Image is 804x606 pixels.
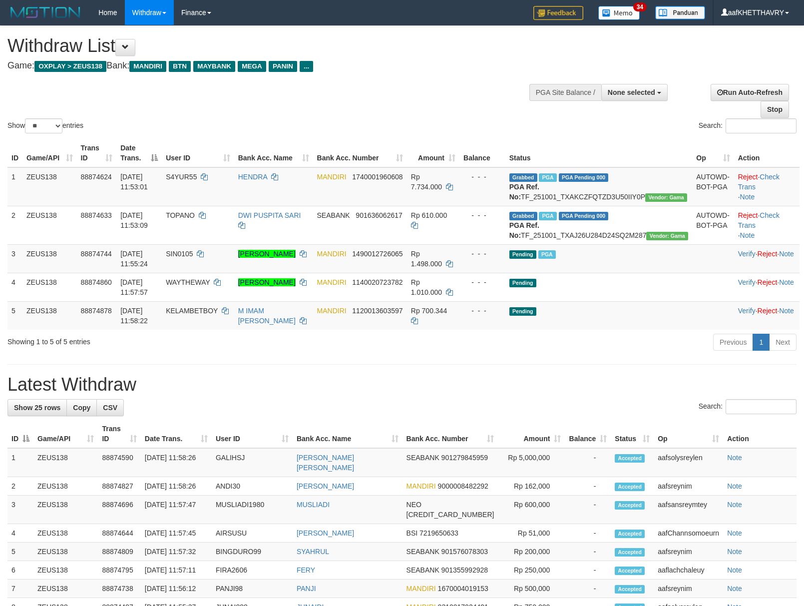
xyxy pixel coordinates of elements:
th: Bank Acc. Name: activate to sort column ascending [293,420,402,448]
th: ID [7,139,22,167]
td: - [565,543,611,561]
span: Rp 700.344 [411,307,447,315]
span: NEO [406,501,421,509]
td: - [565,496,611,524]
span: Copy 901355992928 to clipboard [441,566,488,574]
td: · · [734,167,800,206]
span: PANIN [269,61,297,72]
th: Status [505,139,693,167]
label: Search: [699,399,797,414]
td: Rp 5,000,000 [498,448,565,477]
td: Rp 162,000 [498,477,565,496]
td: 1 [7,167,22,206]
td: Rp 51,000 [498,524,565,543]
td: ZEUS138 [22,206,77,244]
td: 88874809 [98,543,140,561]
td: MUSLIADI1980 [212,496,293,524]
a: Reject [758,307,778,315]
a: [PERSON_NAME] [PERSON_NAME] [297,454,354,472]
td: ZEUS138 [33,561,98,580]
div: - - - [463,277,501,287]
td: 88874590 [98,448,140,477]
a: PANJI [297,585,316,593]
img: MOTION_logo.png [7,5,83,20]
h4: Game: Bank: [7,61,526,71]
a: Verify [738,278,756,286]
span: KELAMBETBOY [166,307,218,315]
a: CSV [96,399,124,416]
a: Note [779,250,794,258]
span: 88874878 [81,307,112,315]
a: Verify [738,307,756,315]
td: ZEUS138 [33,580,98,598]
td: AUTOWD-BOT-PGA [692,167,734,206]
input: Search: [726,399,797,414]
img: Button%20Memo.svg [598,6,640,20]
td: PANJI98 [212,580,293,598]
div: - - - [463,210,501,220]
td: 4 [7,524,33,543]
th: Bank Acc. Number: activate to sort column ascending [402,420,498,448]
span: Vendor URL: https://trx31.1velocity.biz [645,193,687,202]
span: [DATE] 11:53:01 [120,173,148,191]
span: 88874624 [81,173,112,181]
span: Accepted [615,501,645,510]
td: aaflachchaleuy [654,561,723,580]
span: Copy 1670004019153 to clipboard [438,585,488,593]
a: Note [727,529,742,537]
span: MANDIRI [129,61,166,72]
span: Copy 1140020723782 to clipboard [352,278,402,286]
th: Amount: activate to sort column ascending [498,420,565,448]
td: 88874827 [98,477,140,496]
td: 88874738 [98,580,140,598]
th: Action [734,139,800,167]
span: Accepted [615,567,645,575]
td: ZEUS138 [22,244,77,273]
td: aafsolysreylen [654,448,723,477]
h1: Withdraw List [7,36,526,56]
span: Vendor URL: https://trx31.1velocity.biz [646,232,688,240]
span: Copy 901279845959 to clipboard [441,454,488,462]
a: Note [779,307,794,315]
th: User ID: activate to sort column ascending [162,139,234,167]
span: None selected [608,88,655,96]
td: [DATE] 11:57:47 [141,496,212,524]
td: 5 [7,301,22,330]
td: Rp 200,000 [498,543,565,561]
span: Copy 1740001960608 to clipboard [352,173,402,181]
span: Copy [73,404,90,412]
a: Verify [738,250,756,258]
a: Check Trans [738,211,780,229]
a: Reject [738,211,758,219]
td: ZEUS138 [33,524,98,543]
span: MANDIRI [317,278,347,286]
td: BINGDURO99 [212,543,293,561]
td: [DATE] 11:56:12 [141,580,212,598]
td: [DATE] 11:57:45 [141,524,212,543]
a: Copy [66,399,97,416]
td: 88874644 [98,524,140,543]
th: Trans ID: activate to sort column ascending [98,420,140,448]
a: HENDRA [238,173,267,181]
td: ANDI30 [212,477,293,496]
td: ZEUS138 [22,273,77,301]
select: Showentries [25,118,62,133]
span: MAYBANK [193,61,235,72]
td: ZEUS138 [33,477,98,496]
a: Run Auto-Refresh [711,84,789,101]
th: Status: activate to sort column ascending [611,420,654,448]
span: [DATE] 11:55:24 [120,250,148,268]
td: 88874696 [98,496,140,524]
th: Op: activate to sort column ascending [654,420,723,448]
td: Rp 600,000 [498,496,565,524]
span: S4YUR55 [166,173,197,181]
a: Next [769,334,797,351]
span: CSV [103,404,117,412]
span: Rp 1.010.000 [411,278,442,296]
td: GALIHSJ [212,448,293,477]
td: - [565,448,611,477]
a: Reject [738,173,758,181]
span: Copy 5859457168856576 to clipboard [406,511,494,519]
th: Action [723,420,797,448]
span: 34 [633,2,647,11]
